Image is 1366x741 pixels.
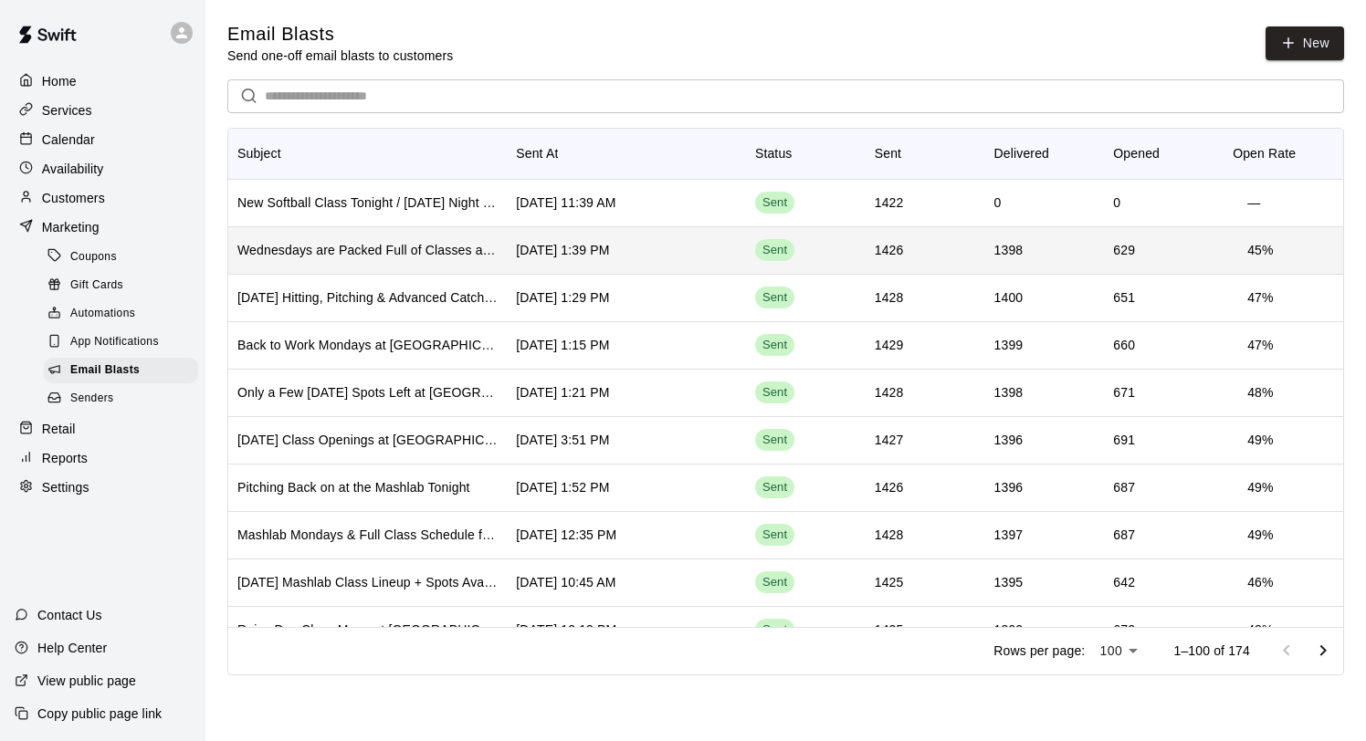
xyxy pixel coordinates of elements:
[755,479,794,496] span: Sent
[875,621,904,639] div: 1425
[42,218,100,236] p: Marketing
[516,241,609,259] div: Oct 8 2025, 1:39 PM
[1113,478,1135,496] div: 687
[15,68,191,95] a: Home
[516,383,609,402] div: Oct 2 2025, 1:21 PM
[1266,26,1344,60] a: New
[875,241,904,259] div: 1426
[875,526,904,544] div: 1428
[44,245,198,270] div: Coupons
[875,431,904,449] div: 1427
[44,300,205,329] a: Automations
[994,193,1002,212] div: 0
[746,128,866,179] div: Status
[1233,274,1287,322] td: 47 %
[1233,416,1287,464] td: 49 %
[70,333,159,351] span: App Notifications
[516,288,609,307] div: Oct 7 2025, 1:29 PM
[994,336,1024,354] div: 1399
[44,329,205,357] a: App Notifications
[516,621,616,639] div: Sep 24 2025, 12:13 PM
[1113,128,1160,179] div: Opened
[1113,431,1135,449] div: 691
[70,390,114,408] span: Senders
[755,527,794,544] span: Sent
[1113,241,1135,259] div: 629
[15,155,191,183] a: Availability
[1224,128,1343,179] div: Open Rate
[1233,558,1287,607] td: 46 %
[237,336,498,354] div: Back to Work Mondays at Mashlab
[1113,573,1135,591] div: 642
[985,128,1105,179] div: Delivered
[1233,128,1296,179] div: Open Rate
[994,128,1050,179] div: Delivered
[1113,526,1135,544] div: 687
[70,305,135,323] span: Automations
[994,431,1024,449] div: 1396
[755,289,794,307] span: Sent
[15,474,191,501] a: Settings
[1233,321,1287,370] td: 47 %
[875,573,904,591] div: 1425
[237,128,281,179] div: Subject
[755,337,794,354] span: Sent
[44,329,198,355] div: App Notifications
[237,621,498,639] div: Rainy Day Class Menu at Mashlab
[994,573,1024,591] div: 1395
[755,242,794,259] span: Sent
[1233,226,1287,275] td: 45 %
[1173,642,1250,660] p: 1–100 of 174
[237,573,498,591] div: Thursday Mashlab Class Lineup + Spots Available in Friday Night Lights
[1233,179,1275,227] td: —
[42,160,104,178] p: Availability
[15,126,191,153] a: Calendar
[44,271,205,299] a: Gift Cards
[516,336,609,354] div: Oct 6 2025, 1:15 PM
[228,128,507,179] div: Subject
[42,420,76,438] p: Retail
[237,383,498,402] div: Only a Few Thursday Spots Left at Mashlab
[44,301,198,327] div: Automations
[516,526,616,544] div: Sep 29 2025, 12:35 PM
[227,47,453,65] p: Send one-off email blasts to customers
[866,128,985,179] div: Sent
[755,194,794,212] span: Sent
[516,573,615,591] div: Sep 25 2025, 10:45 AM
[44,357,205,385] a: Email Blasts
[70,277,123,295] span: Gift Cards
[507,128,746,179] div: Sent At
[70,248,117,266] span: Coupons
[755,621,794,639] span: Sent
[15,444,191,472] a: Reports
[516,431,609,449] div: Oct 1 2025, 3:51 PM
[1104,128,1224,179] div: Opened
[42,189,105,207] p: Customers
[15,184,191,212] a: Customers
[1113,621,1135,639] div: 672
[1305,632,1341,669] button: Go to next page
[44,385,205,413] a: Senders
[42,72,77,90] p: Home
[994,621,1024,639] div: 1392
[1113,193,1120,212] div: 0
[237,526,498,544] div: Mashlab Mondays & Full Class Schedule for the Week
[755,432,794,449] span: Sent
[875,288,904,307] div: 1428
[15,97,191,124] a: Services
[37,639,107,657] p: Help Center
[37,606,102,624] p: Contact Us
[44,386,198,412] div: Senders
[1233,369,1287,417] td: 48 %
[875,128,901,179] div: Sent
[15,214,191,241] a: Marketing
[1113,288,1135,307] div: 651
[37,704,162,723] p: Copy public page link
[993,642,1085,660] p: Rows per page:
[227,22,453,47] h5: Email Blasts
